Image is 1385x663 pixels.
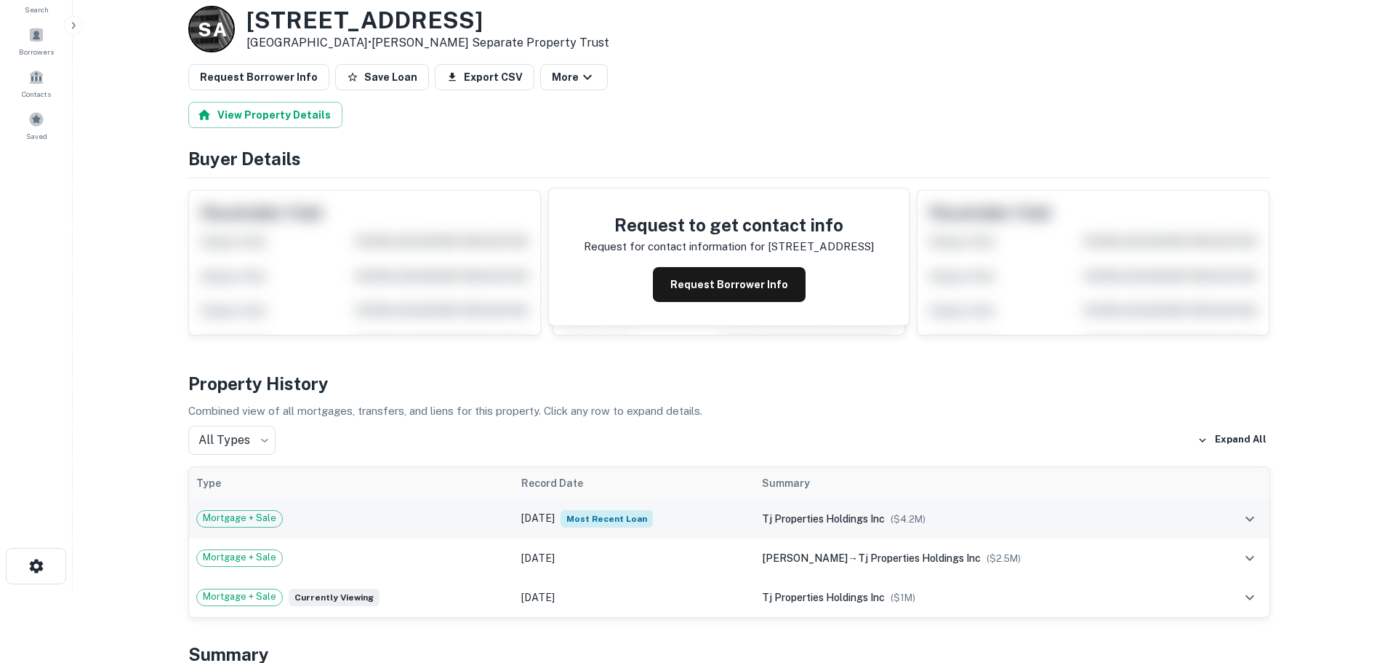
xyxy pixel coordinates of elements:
a: Saved [4,106,68,145]
span: Most Recent Loan [561,510,653,528]
span: Saved [26,130,47,142]
button: Request Borrower Info [188,64,329,90]
button: Expand All [1194,429,1270,451]
h3: [STREET_ADDRESS] [246,7,609,34]
th: Record Date [514,467,755,499]
td: [DATE] [514,499,755,539]
button: View Property Details [188,102,342,128]
span: ($ 1M ) [891,592,915,603]
p: Combined view of all mortgages, transfers, and liens for this property. Click any row to expand d... [188,402,1270,420]
button: More [540,64,608,90]
span: ($ 4.2M ) [891,514,926,525]
span: Mortgage + Sale [197,550,282,565]
span: Search [25,4,49,15]
a: Borrowers [4,21,68,60]
a: Contacts [4,63,68,103]
span: Mortgage + Sale [197,589,282,604]
div: All Types [188,426,276,455]
span: Mortgage + Sale [197,511,282,525]
td: [DATE] [514,578,755,617]
div: → [762,550,1197,566]
h4: Property History [188,370,1270,397]
span: ($ 2.5M ) [987,553,1021,564]
span: tj properties holdings inc [762,513,885,525]
p: [STREET_ADDRESS] [768,238,874,255]
th: Summary [755,467,1205,499]
button: expand row [1237,585,1262,610]
span: Contacts [22,88,51,100]
td: [DATE] [514,539,755,578]
button: expand row [1237,546,1262,571]
span: Currently viewing [289,589,380,606]
h4: Request to get contact info [584,212,874,238]
button: expand row [1237,507,1262,531]
span: tj properties holdings inc [858,552,981,564]
span: Borrowers [19,46,54,57]
iframe: Chat Widget [1312,547,1385,616]
button: Request Borrower Info [653,267,806,302]
span: tj properties holdings inc [762,592,885,603]
p: [GEOGRAPHIC_DATA] • [246,34,609,52]
a: [PERSON_NAME] Separate Property Trust [372,36,609,49]
p: S A [198,15,225,44]
p: Request for contact information for [584,238,765,255]
button: Save Loan [335,64,429,90]
button: Export CSV [435,64,534,90]
th: Type [189,467,515,499]
span: [PERSON_NAME] [762,552,848,564]
h4: Buyer Details [188,146,1270,172]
